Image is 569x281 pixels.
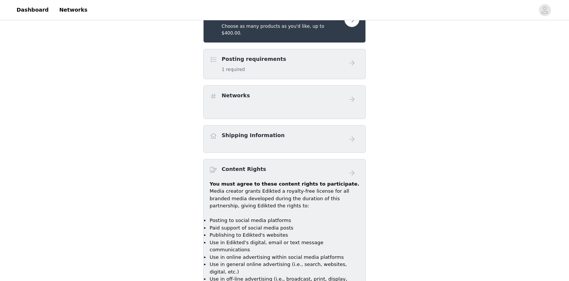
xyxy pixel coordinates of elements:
[210,181,359,187] strong: You must agree to these content rights to participate.
[203,6,366,43] div: Products
[222,131,284,139] h4: Shipping Information
[203,125,366,153] div: Shipping Information
[222,92,250,100] h4: Networks
[210,261,359,275] li: Use in general online advertising (i.e., search, websites, digital, etc.)
[210,224,359,232] li: Paid support of social media posts
[210,231,359,239] li: Publishing to Edikted's websites
[210,254,359,261] li: Use in online advertising within social media platforms
[222,165,266,173] h4: Content Rights
[541,4,548,16] div: avatar
[210,187,359,210] p: Media creator grants Edikted a royalty-free license for all branded media developed during the du...
[210,239,359,254] li: Use in Edikted's digital, email or text message communications
[222,23,344,36] h5: Choose as many products as you'd like, up to $400.00.
[203,49,366,79] div: Posting requirements
[222,66,286,73] h5: 1 required
[12,2,53,18] a: Dashboard
[210,217,359,224] li: Posting to social media platforms
[222,55,286,63] h4: Posting requirements
[203,85,366,119] div: Networks
[55,2,92,18] a: Networks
